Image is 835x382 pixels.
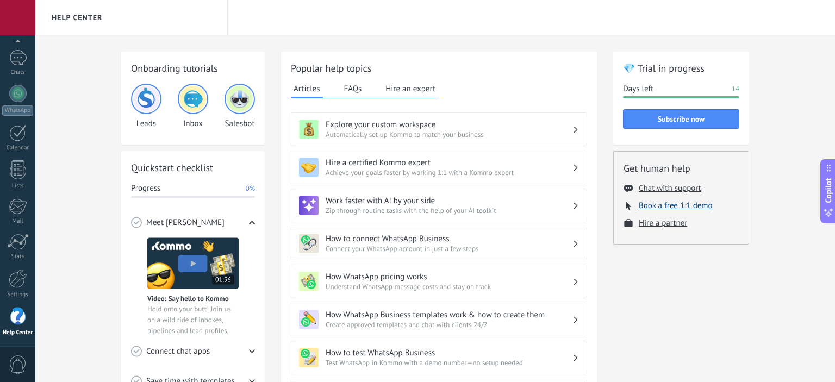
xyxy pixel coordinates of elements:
[146,217,225,228] span: Meet [PERSON_NAME]
[326,358,572,367] span: Test WhatsApp in Kommo with a demo number—no setup needed
[326,244,572,253] span: Connect your WhatsApp account in just a few steps
[225,84,255,129] div: Salesbot
[623,84,653,95] span: Days left
[326,272,572,282] h3: How WhatsApp pricing works
[2,291,34,298] div: Settings
[2,145,34,152] div: Calendar
[2,329,34,336] div: Help Center
[639,218,687,228] button: Hire a partner
[639,183,701,193] button: Chat with support
[658,115,705,123] span: Subscribe now
[291,80,323,98] button: Articles
[326,120,572,130] h3: Explore your custom workspace
[131,161,255,174] h2: Quickstart checklist
[2,69,34,76] div: Chats
[326,168,572,177] span: Achieve your goals faster by working 1:1 with a Kommo expert
[326,234,572,244] h3: How to connect WhatsApp Business
[246,183,255,194] span: 0%
[147,237,239,289] img: Meet video
[146,346,210,357] span: Connect chat apps
[326,282,572,291] span: Understand WhatsApp message costs and stay on track
[341,80,365,97] button: FAQs
[639,201,713,211] button: Book a free 1:1 demo
[383,80,438,97] button: Hire an expert
[291,61,587,75] h2: Popular help topics
[131,61,255,75] h2: Onboarding tutorials
[732,84,739,95] span: 14
[131,84,161,129] div: Leads
[2,183,34,190] div: Lists
[326,130,572,139] span: Automatically set up Kommo to match your business
[2,218,34,225] div: Mail
[326,320,572,329] span: Create approved templates and chat with clients 24/7
[147,304,239,336] span: Hold onto your butt! Join us on a wild ride of inboxes, pipelines and lead profiles.
[624,161,739,175] h2: Get human help
[823,178,834,203] span: Copilot
[147,294,229,303] span: Video: Say hello to Kommo
[178,84,208,129] div: Inbox
[326,206,572,215] span: Zip through routine tasks with the help of your AI toolkit
[326,310,572,320] h3: How WhatsApp Business templates work & how to create them
[131,183,160,194] span: Progress
[326,158,572,168] h3: Hire a certified Kommo expert
[623,61,739,75] h2: 💎 Trial in progress
[2,105,33,116] div: WhatsApp
[623,109,739,129] button: Subscribe now
[326,196,572,206] h3: Work faster with AI by your side
[2,253,34,260] div: Stats
[326,348,572,358] h3: How to test WhatsApp Business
